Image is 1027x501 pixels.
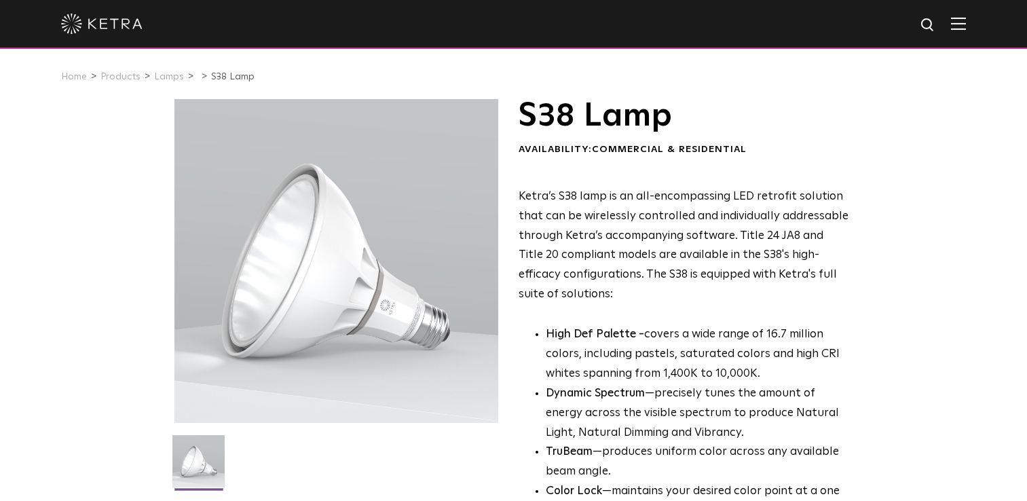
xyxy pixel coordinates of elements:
img: S38-Lamp-Edison-2021-Web-Square [172,435,225,498]
div: Availability: [519,143,849,157]
p: covers a wide range of 16.7 million colors, including pastels, saturated colors and high CRI whit... [546,325,849,384]
img: search icon [920,17,937,34]
li: —produces uniform color across any available beam angle. [546,443,849,482]
strong: Color Lock [546,485,602,497]
a: Products [100,72,141,81]
h1: S38 Lamp [519,99,849,133]
a: S38 Lamp [211,72,255,81]
strong: Dynamic Spectrum [546,388,645,399]
strong: High Def Palette - [546,329,644,340]
strong: TruBeam [546,446,593,458]
a: Home [61,72,87,81]
li: —precisely tunes the amount of energy across the visible spectrum to produce Natural Light, Natur... [546,384,849,443]
a: Lamps [154,72,184,81]
p: Ketra’s S38 lamp is an all-encompassing LED retrofit solution that can be wirelessly controlled a... [519,187,849,305]
img: ketra-logo-2019-white [61,14,143,34]
img: Hamburger%20Nav.svg [951,17,966,30]
span: Commercial & Residential [592,145,747,154]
